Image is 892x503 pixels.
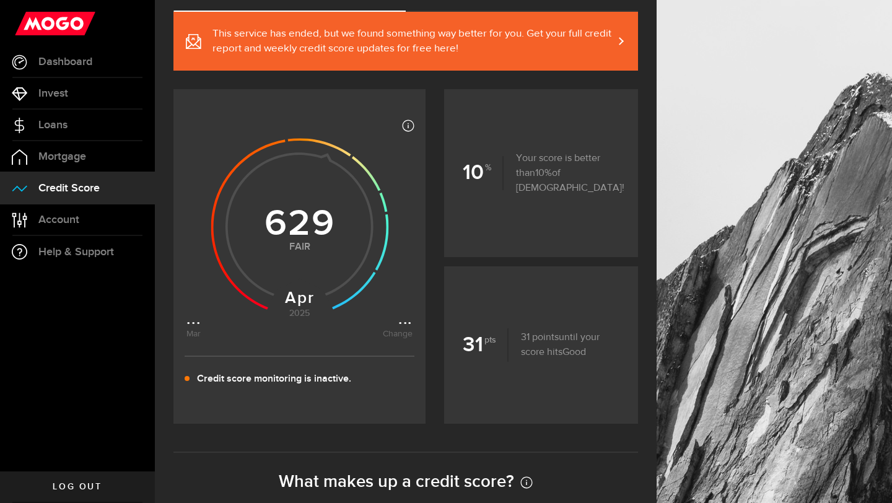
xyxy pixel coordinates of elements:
[38,183,100,194] span: Credit Score
[562,348,586,357] span: Good
[212,27,613,56] span: This service has ended, but we found something way better for you. Get your full credit report an...
[38,247,114,258] span: Help & Support
[521,333,559,343] span: 31 points
[509,330,619,360] p: until your score hits
[38,151,86,162] span: Mortgage
[463,156,504,190] b: 10
[10,5,47,42] button: Open LiveChat chat widget
[38,56,92,68] span: Dashboard
[38,88,68,99] span: Invest
[504,151,624,196] p: Your score is better than of [DEMOGRAPHIC_DATA]!
[173,12,638,71] a: This service has ended, but we found something way better for you. Get your full credit report an...
[38,214,79,225] span: Account
[53,483,102,491] span: Log out
[535,168,552,178] span: 10
[173,471,638,492] h2: What makes up a credit score?
[197,372,351,387] p: Credit score monitoring is inactive.
[463,328,509,362] b: 31
[38,120,68,131] span: Loans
